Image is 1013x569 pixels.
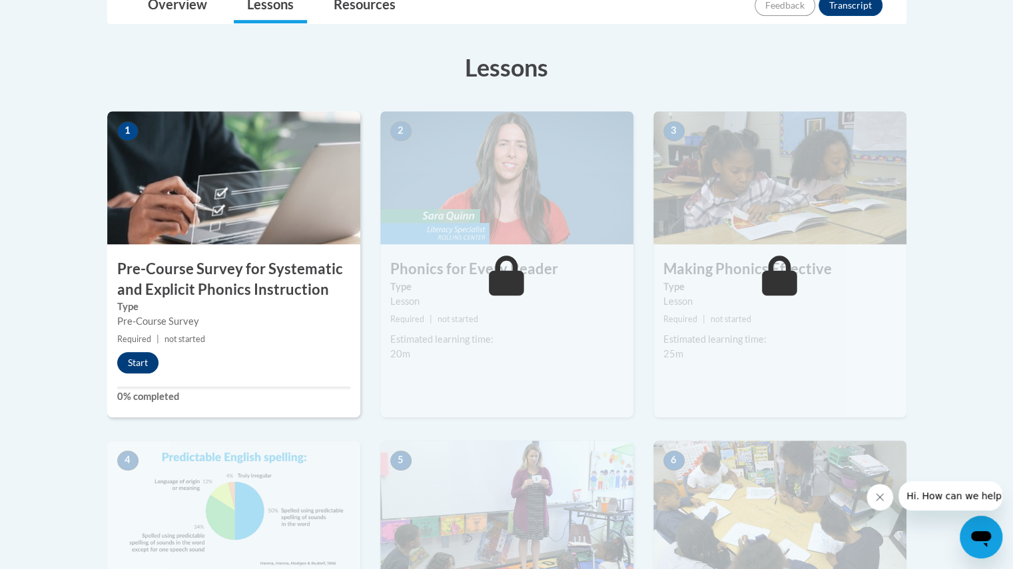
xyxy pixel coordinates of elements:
[380,111,633,244] img: Course Image
[117,451,139,471] span: 4
[117,334,151,344] span: Required
[390,451,412,471] span: 5
[390,314,424,324] span: Required
[960,516,1002,558] iframe: Button to launch messaging window
[390,332,623,347] div: Estimated learning time:
[157,334,159,344] span: |
[390,294,623,309] div: Lesson
[653,111,906,244] img: Course Image
[117,389,350,404] label: 0% completed
[663,348,683,359] span: 25m
[390,348,410,359] span: 20m
[866,484,893,510] iframe: Close message
[663,332,896,347] div: Estimated learning time:
[663,294,896,309] div: Lesson
[653,259,906,280] h3: Making Phonics Effective
[663,314,697,324] span: Required
[711,314,751,324] span: not started
[8,9,108,20] span: Hi. How can we help?
[663,451,685,471] span: 6
[703,314,705,324] span: |
[107,259,360,300] h3: Pre-Course Survey for Systematic and Explicit Phonics Instruction
[117,299,350,314] label: Type
[390,280,623,294] label: Type
[117,314,350,329] div: Pre-Course Survey
[380,259,633,280] h3: Phonics for Every Reader
[663,121,685,141] span: 3
[165,334,205,344] span: not started
[430,314,432,324] span: |
[117,352,159,373] button: Start
[663,280,896,294] label: Type
[107,51,906,84] h3: Lessons
[898,481,1002,510] iframe: Message from company
[438,314,478,324] span: not started
[117,121,139,141] span: 1
[107,111,360,244] img: Course Image
[390,121,412,141] span: 2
